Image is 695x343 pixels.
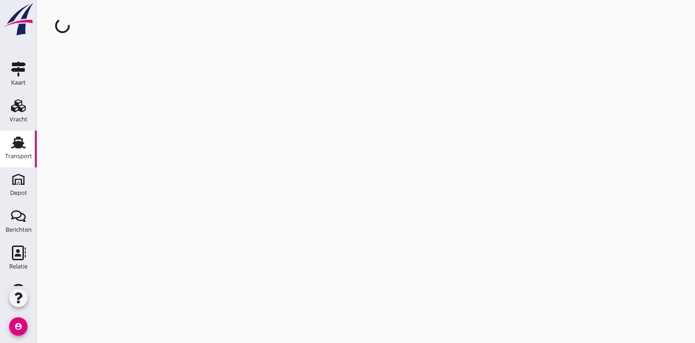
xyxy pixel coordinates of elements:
[6,227,32,233] div: Berichten
[10,116,28,122] div: Vracht
[9,263,28,269] div: Relatie
[9,317,28,336] i: account_circle
[10,190,27,196] div: Depot
[11,80,26,86] div: Kaart
[2,2,35,36] img: logo-small.a267ee39.svg
[5,153,32,159] div: Transport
